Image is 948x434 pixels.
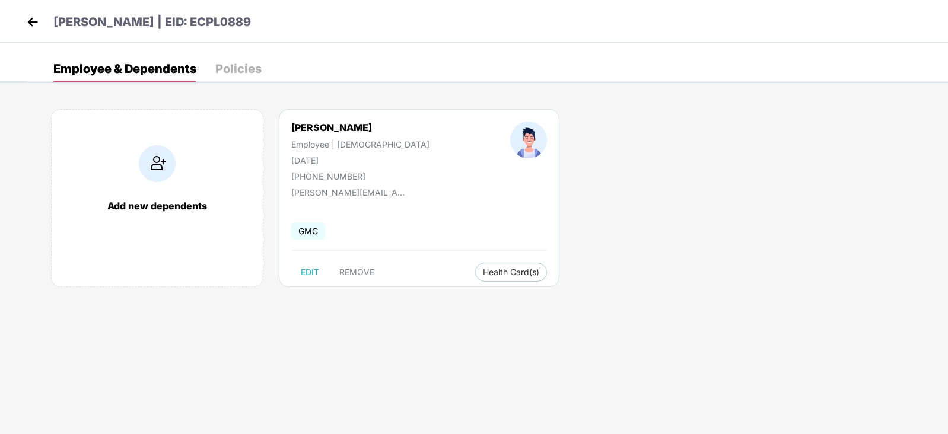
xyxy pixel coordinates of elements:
div: Employee & Dependents [53,63,196,75]
img: back [24,13,42,31]
div: [PHONE_NUMBER] [291,171,430,181]
span: GMC [291,222,325,240]
p: [PERSON_NAME] | EID: ECPL0889 [53,13,251,31]
span: EDIT [301,267,319,277]
div: [DATE] [291,155,430,165]
span: REMOVE [339,267,374,277]
div: Policies [215,63,262,75]
img: addIcon [139,145,176,182]
div: Add new dependents [63,200,251,212]
div: [PERSON_NAME] [291,122,430,133]
span: Health Card(s) [483,269,539,275]
div: Employee | [DEMOGRAPHIC_DATA] [291,139,430,149]
button: EDIT [291,263,329,282]
img: profileImage [510,122,547,158]
button: REMOVE [330,263,384,282]
button: Health Card(s) [475,263,547,282]
div: [PERSON_NAME][EMAIL_ADDRESS][PERSON_NAME][DOMAIN_NAME] [291,187,410,197]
